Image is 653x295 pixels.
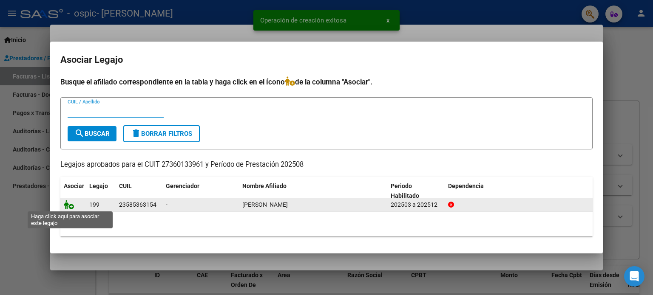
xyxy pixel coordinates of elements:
datatable-header-cell: Dependencia [445,177,593,205]
datatable-header-cell: Legajo [86,177,116,205]
span: Dependencia [448,183,484,189]
div: 202503 a 202512 [391,200,441,210]
span: Gerenciador [166,183,199,189]
datatable-header-cell: Periodo Habilitado [387,177,445,205]
datatable-header-cell: Gerenciador [162,177,239,205]
p: Legajos aprobados para el CUIT 27360133961 y Período de Prestación 202508 [60,160,593,170]
button: Borrar Filtros [123,125,200,142]
button: Buscar [68,126,116,141]
span: Legajo [89,183,108,189]
div: 1 registros [60,215,593,236]
span: CUIL [119,183,132,189]
datatable-header-cell: Asociar [60,177,86,205]
span: Periodo Habilitado [391,183,419,199]
h4: Busque el afiliado correspondiente en la tabla y haga click en el ícono de la columna "Asociar". [60,76,593,87]
mat-icon: delete [131,128,141,138]
h2: Asociar Legajo [60,52,593,68]
span: - [166,201,168,208]
span: Asociar [64,183,84,189]
span: Nombre Afiliado [242,183,287,189]
span: FRANCO GUILLERMINA [242,201,288,208]
datatable-header-cell: Nombre Afiliado [239,177,387,205]
span: Buscar [74,130,110,138]
datatable-header-cell: CUIL [116,177,162,205]
div: Open Intercom Messenger [624,266,644,287]
span: 199 [89,201,99,208]
span: Borrar Filtros [131,130,192,138]
mat-icon: search [74,128,85,138]
div: 23585363154 [119,200,156,210]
